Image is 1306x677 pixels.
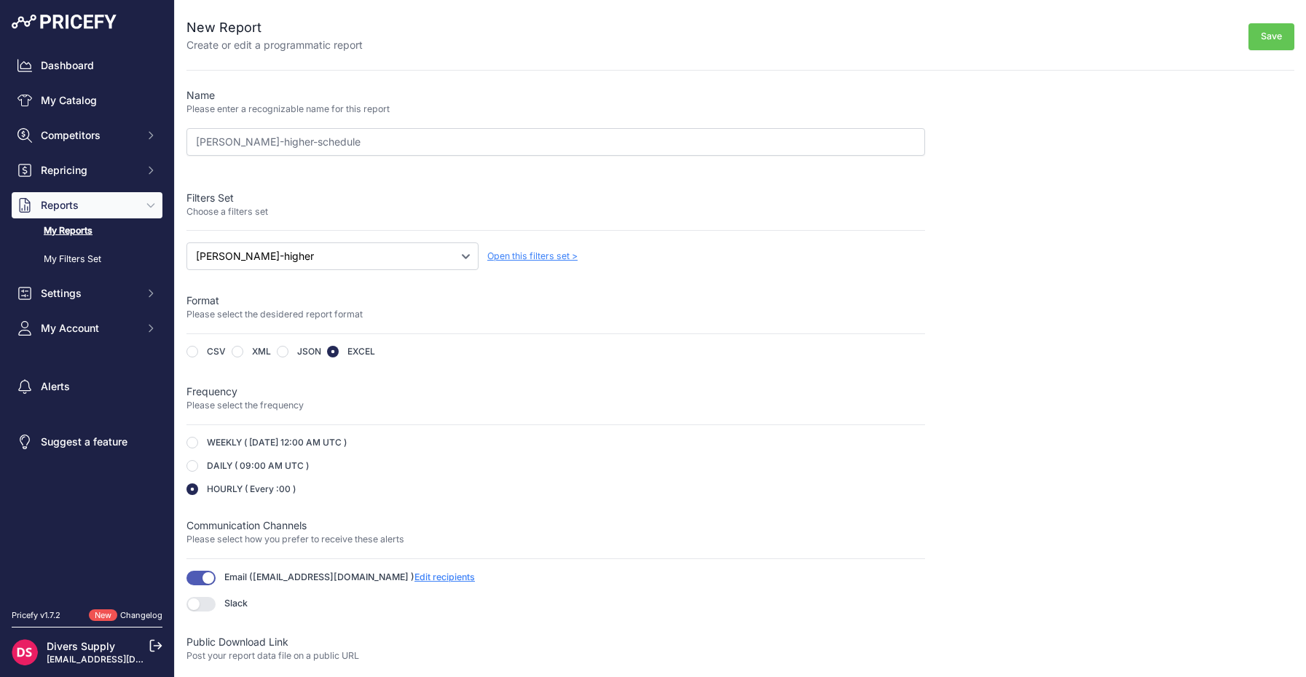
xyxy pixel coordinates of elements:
[12,87,162,114] a: My Catalog
[186,103,925,116] p: Please enter a recognizable name for this report
[207,483,296,495] label: HOURLY ( Every :00 )
[12,315,162,341] button: My Account
[186,205,925,219] p: Choose a filters set
[12,218,162,244] a: My Reports
[186,399,925,413] p: Please select the frequency
[186,293,925,308] p: Format
[120,610,162,620] a: Changelog
[12,157,162,183] button: Repricing
[41,321,136,336] span: My Account
[47,654,199,665] a: [EMAIL_ADDRESS][DOMAIN_NAME]
[186,518,925,533] p: Communication Channels
[89,609,117,622] span: New
[186,17,363,38] h2: New Report
[12,247,162,272] a: My Filters Set
[207,346,226,357] label: CSV
[12,192,162,218] button: Reports
[186,38,363,52] p: Create or edit a programmatic report
[253,571,409,582] span: [EMAIL_ADDRESS][DOMAIN_NAME]
[12,280,162,306] button: Settings
[186,635,925,649] p: Public Download Link
[487,250,578,261] span: Open this filters set >
[12,122,162,149] button: Competitors
[1248,23,1294,50] button: Save
[12,373,162,400] a: Alerts
[252,346,271,357] label: XML
[186,533,925,547] p: Please select how you prefer to receive these alerts
[347,346,375,357] label: EXCEL
[12,15,117,29] img: Pricefy Logo
[224,571,475,582] span: Email ( )
[12,52,162,79] a: Dashboard
[186,308,925,322] p: Please select the desidered report format
[186,88,925,103] p: Name
[47,640,115,652] a: Divers Supply
[41,198,136,213] span: Reports
[186,384,925,399] p: Frequency
[12,609,60,622] div: Pricefy v1.7.2
[224,598,248,609] span: Slack
[414,571,475,582] span: Edit recipients
[207,437,347,448] label: WEEKLY ( [DATE] 12:00 AM UTC )
[41,163,136,178] span: Repricing
[12,52,162,592] nav: Sidebar
[186,191,925,205] p: Filters Set
[207,460,309,472] label: DAILY ( 09:00 AM UTC )
[41,128,136,143] span: Competitors
[186,649,925,663] p: Post your report data file on a public URL
[297,346,321,357] label: JSON
[12,429,162,455] a: Suggest a feature
[41,286,136,301] span: Settings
